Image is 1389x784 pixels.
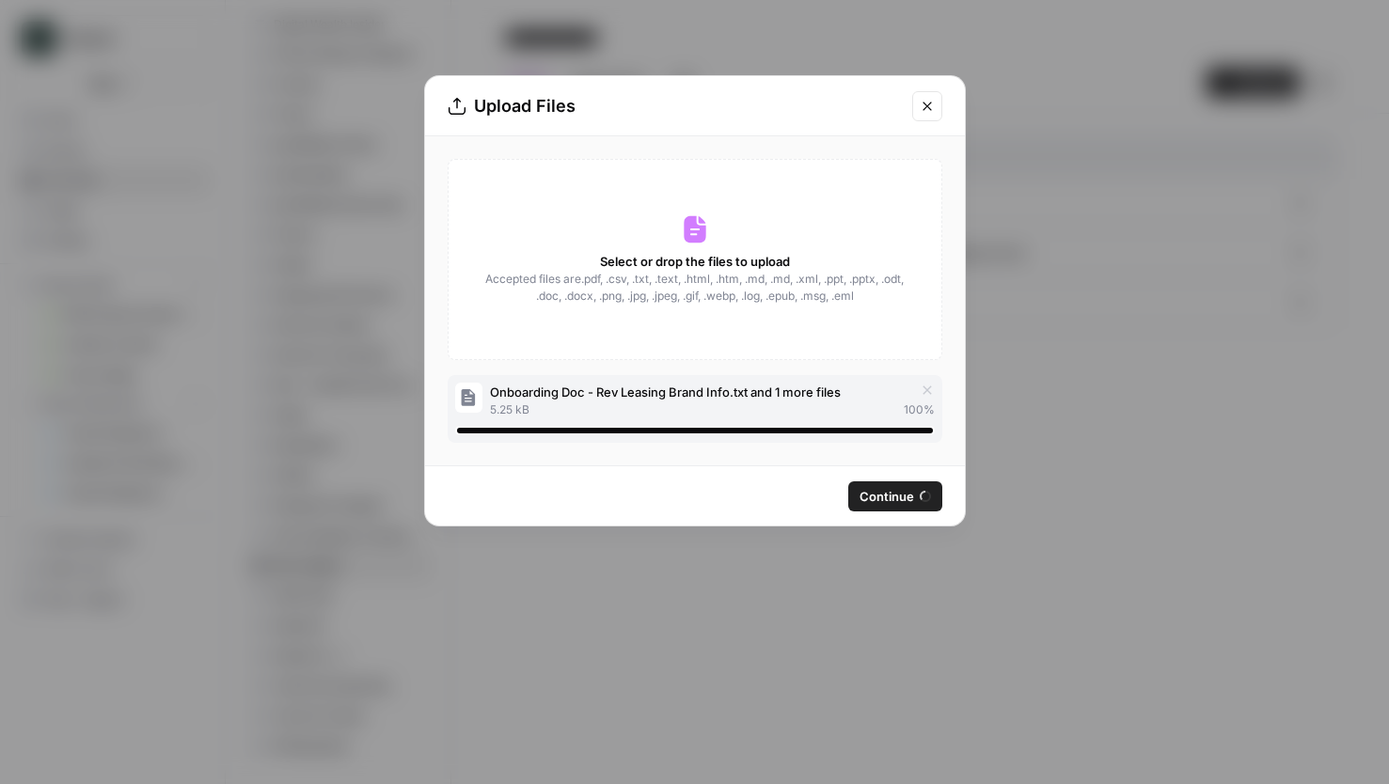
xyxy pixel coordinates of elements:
[912,91,942,121] button: Close modal
[860,487,914,506] span: Continue
[490,401,529,418] span: 5.25 kB
[904,401,935,418] span: 100 %
[848,481,942,511] button: Continue
[600,252,790,271] span: Select or drop the files to upload
[484,271,906,305] span: Accepted files are .pdf, .csv, .txt, .text, .html, .htm, .md, .md, .xml, .ppt, .pptx, .odt, .doc,...
[490,383,841,401] span: Onboarding Doc - Rev Leasing Brand Info.txt and 1 more files
[448,93,901,119] div: Upload Files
